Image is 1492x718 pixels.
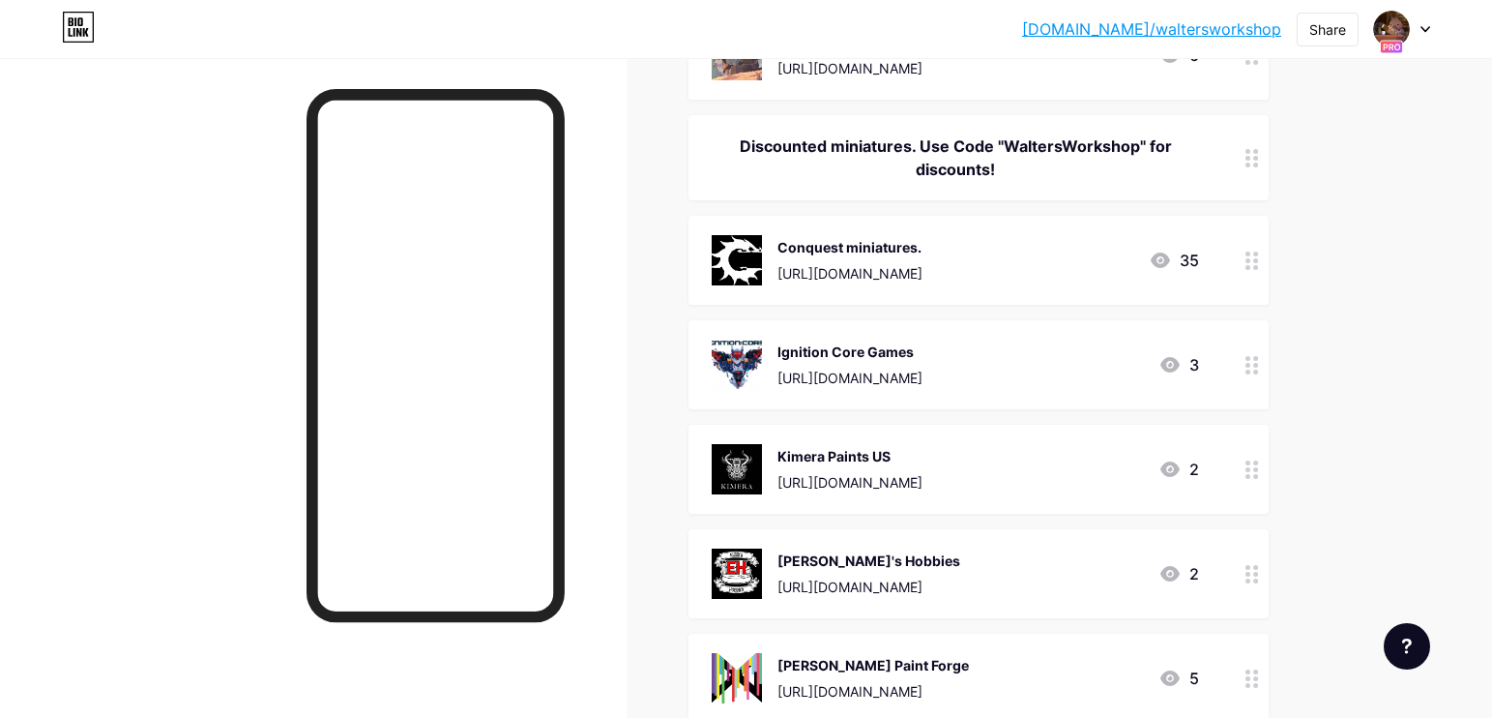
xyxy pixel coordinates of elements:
[712,340,762,390] img: Ignition Core Games
[1158,667,1199,690] div: 5
[777,237,922,257] div: Conquest miniatures.
[1022,17,1281,41] a: [DOMAIN_NAME]/waltersworkshop
[1149,249,1199,272] div: 35
[777,472,922,493] div: [URL][DOMAIN_NAME]
[712,444,762,494] img: Kimera Paints US
[1158,353,1199,376] div: 3
[777,58,922,78] div: [URL][DOMAIN_NAME]
[777,577,960,597] div: [URL][DOMAIN_NAME]
[777,368,922,388] div: [URL][DOMAIN_NAME]
[1373,11,1410,47] img: waltersworkshop
[1158,562,1199,585] div: 2
[712,235,762,285] img: Conquest miniatures.
[1158,458,1199,481] div: 2
[777,263,922,284] div: [URL][DOMAIN_NAME]
[712,653,762,703] img: Durgin Paint Forge
[777,446,922,466] div: Kimera Paints US
[777,655,969,675] div: [PERSON_NAME] Paint Forge
[777,681,969,702] div: [URL][DOMAIN_NAME]
[777,342,922,362] div: Ignition Core Games
[777,551,960,571] div: [PERSON_NAME]'s Hobbies
[712,549,762,599] img: Elrik's Hobbies
[712,135,1199,181] div: Discounted miniatures. Use Code "WaltersWorkshop" for discounts!
[1309,19,1346,40] div: Share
